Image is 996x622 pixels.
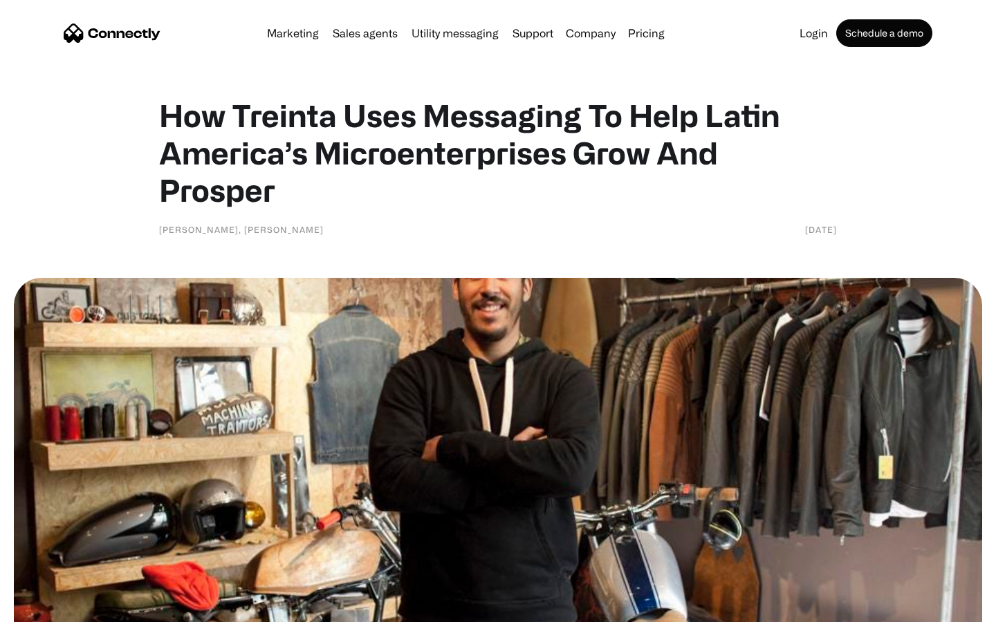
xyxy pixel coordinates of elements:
h1: How Treinta Uses Messaging To Help Latin America’s Microenterprises Grow And Prosper [159,97,837,209]
div: Company [566,23,616,43]
aside: Language selected: English [14,598,83,617]
div: [DATE] [805,223,837,236]
a: Sales agents [327,28,403,39]
a: Marketing [261,28,324,39]
ul: Language list [28,598,83,617]
a: Support [507,28,559,39]
a: Utility messaging [406,28,504,39]
a: Login [794,28,833,39]
a: Pricing [622,28,670,39]
div: [PERSON_NAME], [PERSON_NAME] [159,223,324,236]
a: Schedule a demo [836,19,932,47]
